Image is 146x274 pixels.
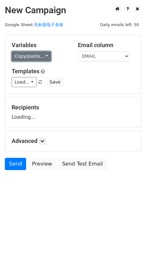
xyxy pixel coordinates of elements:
a: Load... [12,77,36,87]
a: Copy/paste... [12,51,51,61]
h5: Email column [78,42,134,49]
a: Send [5,158,26,170]
button: Save [47,77,63,87]
a: Daily emails left: 50 [98,22,141,27]
a: Send Test Email [58,158,107,170]
a: Preview [28,158,56,170]
h5: Variables [12,42,68,49]
span: Daily emails left: 50 [98,21,141,28]
a: 无标题电子表格 [34,22,63,27]
h5: Advanced [12,137,134,145]
h2: New Campaign [5,5,141,16]
small: Google Sheet: [5,22,63,27]
a: Templates [12,68,39,75]
div: Loading... [12,104,134,121]
h5: Recipients [12,104,134,111]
